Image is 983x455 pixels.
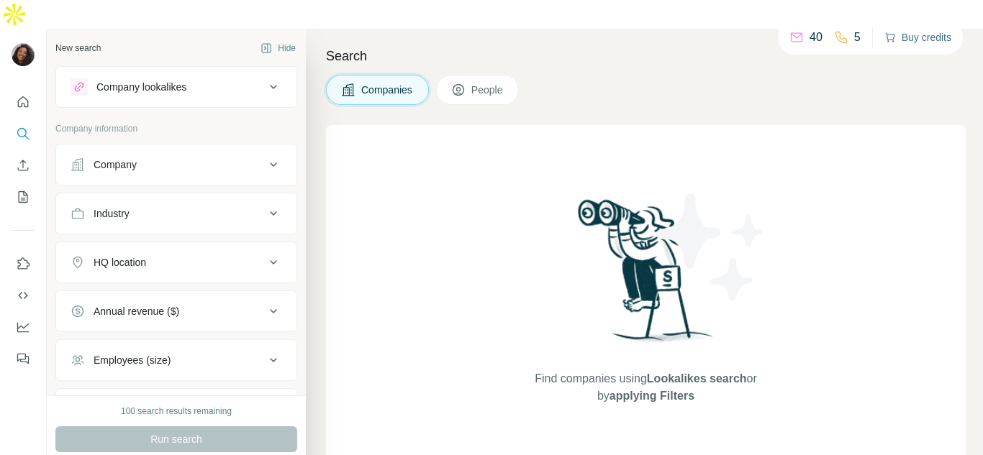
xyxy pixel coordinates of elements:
[12,251,35,277] button: Use Surfe on LinkedIn
[646,183,776,312] img: Surfe Illustration - Stars
[12,184,35,210] button: My lists
[94,206,130,221] div: Industry
[571,196,721,356] img: Surfe Illustration - Woman searching with binoculars
[12,346,35,372] button: Feedback
[94,353,171,367] div: Employees (size)
[12,89,35,115] button: Quick start
[56,245,296,280] button: HQ location
[854,29,861,46] p: 5
[56,70,296,104] button: Company lookalikes
[56,196,296,231] button: Industry
[884,27,951,47] button: Buy credits
[12,314,35,340] button: Dashboard
[96,80,186,94] div: Company lookalikes
[471,83,504,97] span: People
[12,43,35,66] img: Avatar
[56,343,296,377] button: Employees (size)
[361,83,414,97] span: Companies
[56,294,296,328] button: Annual revenue ($)
[94,304,179,318] div: Annual revenue ($)
[647,372,747,385] span: Lookalikes search
[12,282,35,308] button: Use Surfe API
[56,147,296,182] button: Company
[12,121,35,147] button: Search
[121,405,232,418] div: 100 search results remaining
[810,29,823,46] p: 40
[610,390,694,402] span: applying Filters
[250,37,306,59] button: Hide
[530,370,761,405] span: Find companies using or by
[12,152,35,178] button: Enrich CSV
[94,255,146,270] div: HQ location
[55,42,101,55] div: New search
[94,157,137,172] div: Company
[55,122,297,135] p: Company information
[56,392,296,426] button: Technologies
[326,46,966,66] h4: Search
